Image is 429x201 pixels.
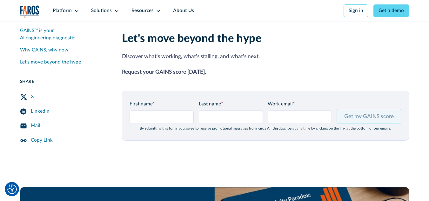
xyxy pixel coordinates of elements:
[20,47,68,54] div: Why GAINS, why now
[131,7,154,15] div: Resources
[130,101,194,108] label: First name
[337,109,401,124] input: Get my GAINS score
[122,32,409,45] h2: Let's move beyond the hype
[31,108,50,115] div: Linkedin
[31,93,34,101] div: X
[130,126,401,131] div: By submitting this form, you agree to receive promotional messages from Faros Al. Unsubscribe at ...
[20,133,108,148] a: Copy Link
[373,4,409,17] a: Get a demo
[20,5,39,18] a: home
[268,101,332,108] label: Work email
[20,57,108,69] a: Let's move beyond the hype
[20,44,108,57] a: Why GAINS, why now
[7,184,17,194] button: Cookie Settings
[7,184,17,194] img: Revisit consent button
[20,104,108,119] a: LinkedIn Share
[91,7,112,15] div: Solutions
[20,78,108,85] div: Share
[130,101,401,131] form: GAINS Page Form - mid
[20,5,39,18] img: Logo of the analytics and reporting company Faros.
[122,69,206,75] strong: Request your GAINS score [DATE].
[20,59,81,66] div: Let's move beyond the hype
[344,4,369,17] a: Sign in
[122,52,409,61] p: Discover what's working, what's stalling, and what's next.
[20,27,108,42] div: GAINS™ is your AI engineering diagnostic
[199,101,263,108] label: Last name
[53,7,72,15] div: Platform
[20,119,108,133] a: Mail Share
[20,25,108,44] a: GAINS™ is your AI engineering diagnostic
[20,90,108,104] a: Twitter Share
[31,123,40,130] div: Mail
[31,137,53,144] div: Copy Link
